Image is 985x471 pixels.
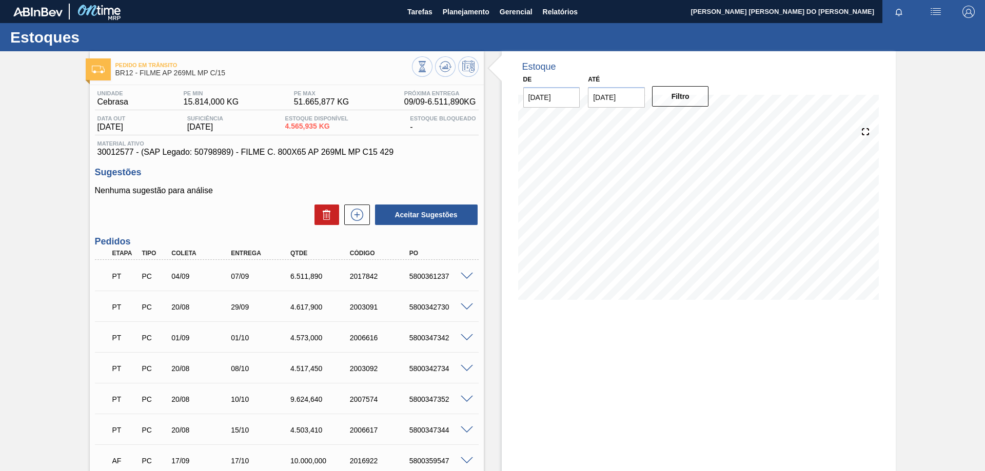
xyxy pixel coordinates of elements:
button: Notificações [882,5,915,19]
div: Pedido em Trânsito [110,388,141,411]
span: Unidade [97,90,128,96]
span: [DATE] [97,122,126,132]
button: Filtro [652,86,709,107]
div: 10.000,000 [288,457,354,465]
input: dd/mm/yyyy [588,87,645,108]
div: 20/08/2025 [169,303,235,311]
span: PE MAX [294,90,349,96]
p: Nenhuma sugestão para análise [95,186,479,195]
div: Excluir Sugestões [309,204,339,225]
div: Entrega [228,250,295,257]
h3: Pedidos [95,236,479,247]
div: Pedido de Compra [139,426,170,434]
p: AF [112,457,138,465]
p: PT [112,395,138,403]
div: Pedido de Compra [139,272,170,280]
img: TNhmsLtSVTkK8tSr43FrP2fwEKptu5GPRR3wAAAABJRU5ErkJggg== [13,7,63,16]
div: 04/09/2025 [169,272,235,280]
p: PT [112,364,138,373]
div: 20/08/2025 [169,364,235,373]
button: Visão Geral dos Estoques [412,56,432,77]
div: 5800361237 [407,272,474,280]
span: PE MIN [183,90,239,96]
div: 5800347352 [407,395,474,403]
div: Pedido de Compra [139,457,170,465]
img: Logout [962,6,975,18]
div: 10/10/2025 [228,395,295,403]
div: 07/09/2025 [228,272,295,280]
div: 01/09/2025 [169,334,235,342]
div: 5800347344 [407,426,474,434]
p: PT [112,272,138,280]
div: Código [347,250,414,257]
div: 17/09/2025 [169,457,235,465]
div: 2003092 [347,364,414,373]
div: 5800342730 [407,303,474,311]
div: 29/09/2025 [228,303,295,311]
span: 09/09 - 6.511,890 KG [404,97,476,107]
div: 2003091 [347,303,414,311]
span: Estoque Disponível [285,115,348,121]
div: 5800359547 [407,457,474,465]
div: Etapa [110,250,141,257]
span: 4.565,935 KG [285,122,348,130]
div: Pedido em Trânsito [110,265,141,288]
span: Data out [97,115,126,121]
div: Pedido de Compra [139,334,170,342]
div: PO [407,250,474,257]
div: 20/08/2025 [169,426,235,434]
div: 4.573,000 [288,334,354,342]
div: 5800342734 [407,364,474,373]
button: Atualizar Gráfico [435,56,456,77]
span: Relatórios [543,6,578,18]
div: 2016922 [347,457,414,465]
span: [DATE] [187,122,223,132]
div: Pedido de Compra [139,303,170,311]
span: 51.665,877 KG [294,97,349,107]
span: Estoque Bloqueado [410,115,476,121]
span: 15.814,000 KG [183,97,239,107]
span: Cebrasa [97,97,128,107]
span: BR12 - FILME AP 269ML MP C/15 [115,69,412,77]
button: Aceitar Sugestões [375,204,478,225]
div: 2006617 [347,426,414,434]
div: 4.617,900 [288,303,354,311]
div: Pedido em Trânsito [110,419,141,441]
img: userActions [930,6,942,18]
p: PT [112,334,138,342]
div: 9.624,640 [288,395,354,403]
span: Próxima Entrega [404,90,476,96]
div: 2017842 [347,272,414,280]
div: Nova sugestão [339,204,370,225]
div: 20/08/2025 [169,395,235,403]
div: 6.511,890 [288,272,354,280]
label: De [523,76,532,83]
div: Pedido em Trânsito [110,326,141,349]
div: Estoque [522,62,556,72]
div: 4.517,450 [288,364,354,373]
div: 5800347342 [407,334,474,342]
span: 30012577 - (SAP Legado: 50798989) - FILME C. 800X65 AP 269ML MP C15 429 [97,148,476,157]
span: Planejamento [443,6,489,18]
span: Suficiência [187,115,223,121]
img: Ícone [92,66,105,73]
h1: Estoques [10,31,192,43]
div: 4.503,410 [288,426,354,434]
span: Material ativo [97,140,476,147]
div: Tipo [139,250,170,257]
label: Até [588,76,600,83]
div: 08/10/2025 [228,364,295,373]
div: Pedido de Compra [139,364,170,373]
div: 17/10/2025 [228,457,295,465]
div: 2007574 [347,395,414,403]
div: - [407,115,478,132]
div: 15/10/2025 [228,426,295,434]
div: Aceitar Sugestões [370,203,479,226]
button: Programar Estoque [458,56,479,77]
div: Pedido em Trânsito [110,357,141,380]
span: Gerencial [500,6,533,18]
p: PT [112,303,138,311]
h3: Sugestões [95,167,479,178]
input: dd/mm/yyyy [523,87,580,108]
span: Tarefas [407,6,432,18]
